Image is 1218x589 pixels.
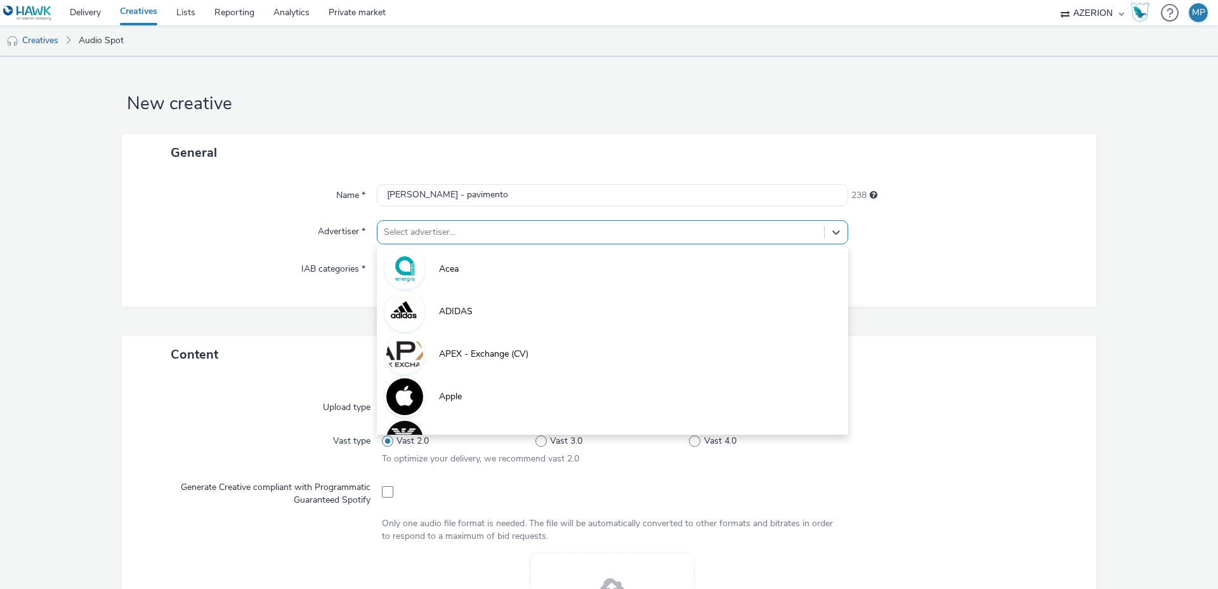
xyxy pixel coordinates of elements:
[1192,3,1205,22] div: MP
[328,430,376,447] label: Vast type
[704,435,737,447] span: Vast 4.0
[6,35,19,48] img: audio
[296,258,370,275] label: IAB categories *
[386,378,423,415] img: Apple
[386,421,423,458] img: Armani
[171,346,218,363] span: Content
[1130,3,1155,23] a: Hawk Academy
[439,390,462,403] span: Apple
[439,305,473,318] span: ADIDAS
[439,348,528,361] span: APEX - Exchange (CV)
[439,263,459,275] span: Acea
[870,189,877,202] div: Maximum 255 characters
[382,517,843,543] div: Only one audio file format is needed. The file will be automatically converted to other formats a...
[122,92,1096,116] h1: New creative
[377,184,848,206] input: Name
[382,453,579,465] span: To optimize your delivery, we recommend vast 2.0
[145,476,376,507] label: Generate Creative compliant with Programmatic Guaranteed Spotify
[72,25,130,56] a: Audio Spot
[550,435,582,447] span: Vast 3.0
[313,220,370,238] label: Advertiser *
[439,433,468,446] span: Armani
[396,435,429,447] span: Vast 2.0
[318,396,376,414] label: Upload type
[331,184,370,202] label: Name *
[851,189,867,202] span: 238
[171,144,217,161] span: General
[3,5,52,21] img: undefined Logo
[386,251,423,288] img: Acea
[386,293,423,330] img: ADIDAS
[386,336,423,373] img: APEX - Exchange (CV)
[1130,3,1149,23] img: Hawk Academy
